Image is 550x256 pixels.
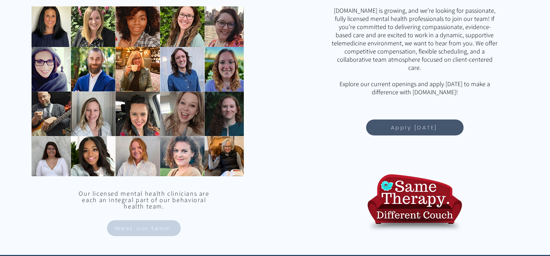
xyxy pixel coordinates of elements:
[367,168,462,236] img: TelebehavioralHealth.US Logo
[115,224,171,232] span: Meet our team
[391,123,437,132] span: Apply [DATE]
[107,220,181,236] a: Meet our team
[366,119,464,135] a: Apply Today
[79,189,209,210] span: Our licensed mental health clinicians are each an integral part of our behavioral health team.
[339,80,490,96] span: Explore our current openings and apply [DATE] to make a difference with [DOMAIN_NAME]!
[332,6,498,72] span: [DOMAIN_NAME] is growing, and we’re looking for passionate, fully licensed mental health professi...
[32,6,244,176] img: Homepage Collage.png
